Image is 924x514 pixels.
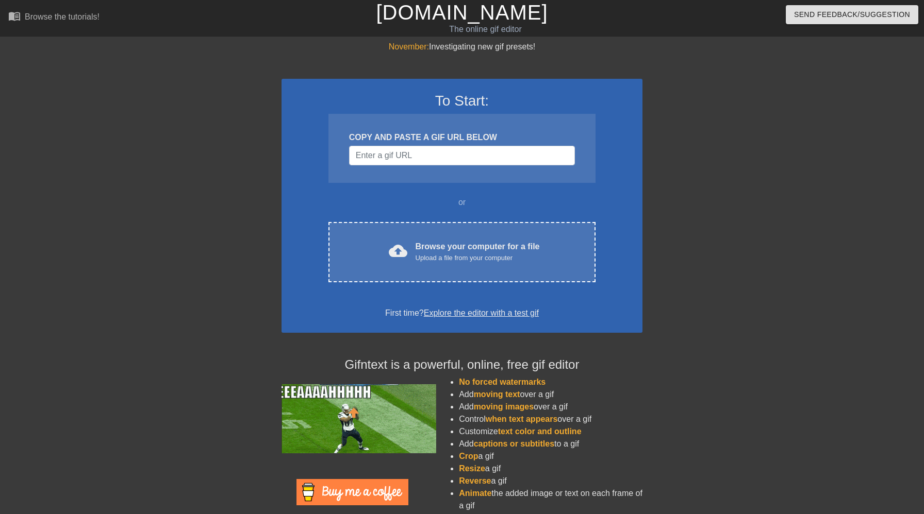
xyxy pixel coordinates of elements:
[459,476,491,485] span: Reverse
[459,452,478,460] span: Crop
[295,307,629,319] div: First time?
[416,253,540,263] div: Upload a file from your computer
[416,241,540,263] div: Browse your computer for a file
[282,384,436,453] img: football_small.gif
[459,438,642,450] li: Add to a gif
[389,242,407,260] span: cloud_upload
[459,378,546,386] span: No forced watermarks
[459,425,642,438] li: Customize
[459,450,642,462] li: a gif
[459,401,642,413] li: Add over a gif
[349,146,575,165] input: Username
[296,479,408,505] img: Buy Me A Coffee
[282,41,642,53] div: Investigating new gif presets!
[459,475,642,487] li: a gif
[424,309,539,317] a: Explore the editor with a test gif
[474,402,534,411] span: moving images
[459,462,642,475] li: a gif
[474,390,520,399] span: moving text
[786,5,918,24] button: Send Feedback/Suggestion
[313,23,657,36] div: The online gif editor
[25,12,100,21] div: Browse the tutorials!
[459,487,642,512] li: the added image or text on each frame of a gif
[486,415,558,423] span: when text appears
[389,42,429,51] span: November:
[376,1,548,24] a: [DOMAIN_NAME]
[498,427,582,436] span: text color and outline
[459,388,642,401] li: Add over a gif
[794,8,910,21] span: Send Feedback/Suggestion
[459,464,485,473] span: Resize
[282,357,642,372] h4: Gifntext is a powerful, online, free gif editor
[474,439,554,448] span: captions or subtitles
[459,489,491,498] span: Animate
[295,92,629,110] h3: To Start:
[308,196,616,209] div: or
[8,10,21,22] span: menu_book
[8,10,100,26] a: Browse the tutorials!
[459,413,642,425] li: Control over a gif
[349,131,575,144] div: COPY AND PASTE A GIF URL BELOW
